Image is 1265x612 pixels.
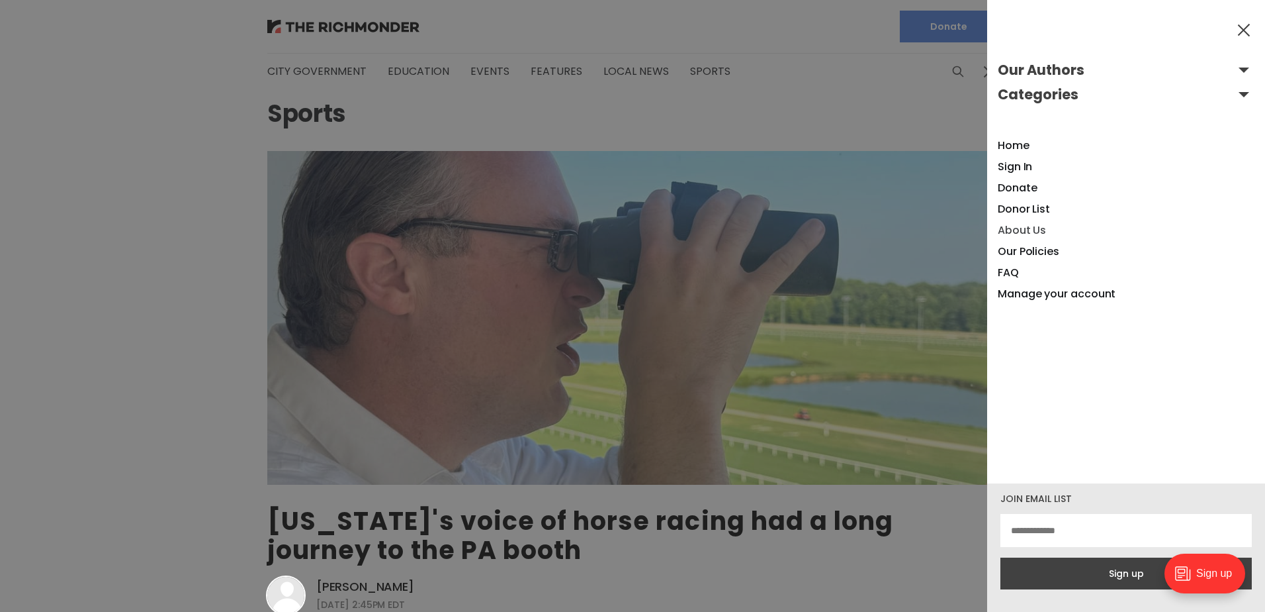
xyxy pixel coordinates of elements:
a: Donate [998,180,1037,195]
button: Open submenu Categories [998,84,1254,105]
a: Home [998,138,1029,153]
a: Our Policies [998,244,1059,259]
a: FAQ [998,265,1019,280]
a: Donor List [998,201,1050,217]
a: Manage your account [998,286,1115,301]
a: About Us [998,223,1046,238]
button: Sign up [1000,558,1252,589]
iframe: portal-trigger [1153,547,1265,612]
a: Sign In [998,159,1032,174]
div: Join email list [1000,494,1252,503]
button: Open submenu Our Authors [998,60,1254,81]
